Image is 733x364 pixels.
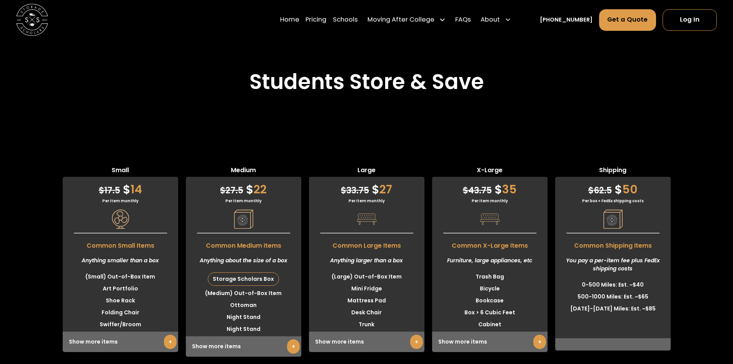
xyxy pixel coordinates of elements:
span: Large [309,166,424,177]
img: Pricing Category Icon [480,210,499,229]
a: + [164,335,177,349]
div: Furniture, large appliances, etc [432,250,548,271]
div: Anything larger than a box [309,250,424,271]
span: $ [588,185,594,196]
div: Storage Scholars Box [208,273,279,285]
div: Per item monthly [63,198,178,204]
a: FAQs [455,9,471,31]
span: 43.75 [463,185,492,196]
li: Bicycle [432,283,548,295]
li: Mattress Pad [309,295,424,307]
div: About [478,9,514,31]
li: (Small) Out-of-Box Item [63,271,178,283]
li: [DATE]-[DATE] Miles: Est. ~$85 [555,303,671,315]
span: $ [463,185,468,196]
div: 27 [309,177,424,198]
a: + [410,335,423,349]
span: $ [220,185,225,196]
a: + [287,339,300,354]
span: 33.75 [341,185,369,196]
div: You pay a per-item fee plus FedEx shipping costs [555,250,671,279]
span: Common Small Items [63,237,178,250]
a: Get a Quote [599,9,656,31]
img: Pricing Category Icon [111,210,130,229]
li: Folding Chair [63,307,178,319]
div: Anything about the size of a box [186,250,301,271]
div: Anything smaller than a box [63,250,178,271]
li: (Large) Out-of-Box Item [309,271,424,283]
img: Pricing Category Icon [234,210,253,229]
span: $ [341,185,346,196]
div: 14 [63,177,178,198]
span: 27.5 [220,185,243,196]
div: 22 [186,177,301,198]
li: Desk Chair [309,307,424,319]
div: Per item monthly [186,198,301,204]
a: Log In [663,9,717,31]
div: Per item monthly [432,198,548,204]
span: $ [123,181,130,198]
li: Art Portfolio [63,283,178,295]
a: + [533,335,546,349]
span: $ [494,181,502,198]
div: Per item monthly [309,198,424,204]
span: Common X-Large Items [432,237,548,250]
span: $ [99,185,104,196]
img: Storage Scholars main logo [16,4,48,36]
span: Shipping [555,166,671,177]
a: [PHONE_NUMBER] [540,16,593,24]
li: Cabinet [432,319,548,330]
div: Show more items [309,332,424,352]
div: 35 [432,177,548,198]
h2: Students Store & Save [249,69,484,94]
span: $ [614,181,622,198]
span: 62.5 [588,185,612,196]
span: X-Large [432,166,548,177]
img: Pricing Category Icon [357,210,376,229]
div: Show more items [186,336,301,357]
span: Common Shipping Items [555,237,671,250]
li: (Medium) Out-of-Box Item [186,287,301,299]
li: Ottoman [186,299,301,311]
li: Mini Fridge [309,283,424,295]
li: Swiffer/Broom [63,319,178,330]
div: Moving After College [364,9,449,31]
img: Pricing Category Icon [603,210,623,229]
div: About [481,15,500,25]
span: Small [63,166,178,177]
li: Shoe Rack [63,295,178,307]
div: Show more items [432,332,548,352]
span: $ [246,181,254,198]
a: Pricing [306,9,326,31]
a: Schools [333,9,358,31]
div: Per box + FedEx shipping costs [555,198,671,204]
span: 17.5 [99,185,120,196]
div: 50 [555,177,671,198]
div: Show more items [63,332,178,352]
span: $ [372,181,379,198]
li: Box > 6 Cubic Feet [432,307,548,319]
span: Common Large Items [309,237,424,250]
li: Trash Bag [432,271,548,283]
div: Moving After College [367,15,434,25]
li: Night Stand [186,311,301,323]
li: 0-500 Miles: Est. ~$40 [555,279,671,291]
li: Trunk [309,319,424,330]
li: Bookcase [432,295,548,307]
span: Medium [186,166,301,177]
span: Common Medium Items [186,237,301,250]
a: Home [280,9,299,31]
li: 500-1000 Miles: Est. ~$65 [555,291,671,303]
li: Night Stand [186,323,301,335]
